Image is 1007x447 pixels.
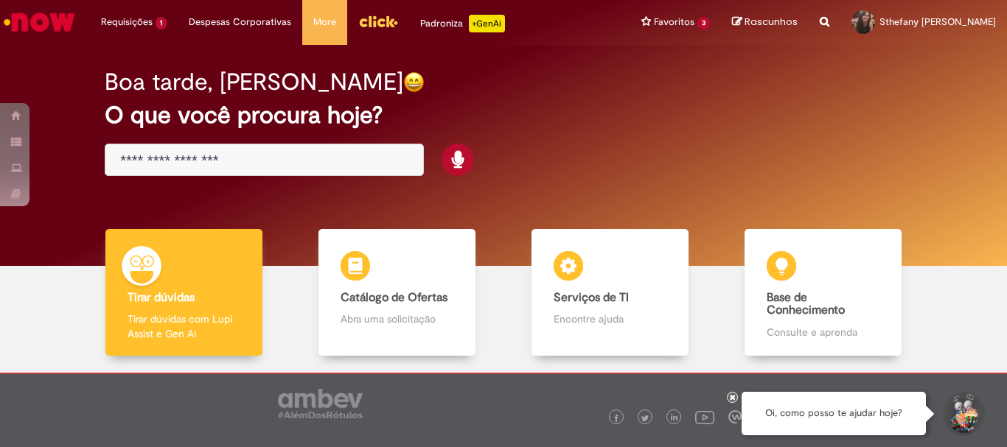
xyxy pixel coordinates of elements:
a: Serviços de TI Encontre ajuda [503,229,717,356]
img: happy-face.png [403,71,425,93]
a: Catálogo de Ofertas Abra uma solicitação [290,229,503,356]
h2: O que você procura hoje? [105,102,902,128]
span: 3 [697,17,710,29]
img: logo_footer_youtube.png [695,407,714,426]
b: Tirar dúvidas [128,290,195,305]
b: Catálogo de Ofertas [341,290,447,305]
a: Rascunhos [732,15,798,29]
img: logo_footer_twitter.png [641,415,649,422]
img: ServiceNow [1,7,77,37]
button: Iniciar Conversa de Suporte [941,392,985,436]
img: logo_footer_facebook.png [613,415,620,422]
p: Abra uma solicitação [341,312,453,326]
span: More [313,15,336,29]
span: Despesas Corporativas [189,15,291,29]
img: logo_footer_linkedin.png [671,414,678,423]
img: logo_footer_workplace.png [728,410,742,423]
p: Consulte e aprenda [767,325,879,339]
p: Encontre ajuda [554,312,666,326]
p: +GenAi [469,15,505,32]
img: click_logo_yellow_360x200.png [358,10,398,32]
span: Favoritos [654,15,694,29]
b: Serviços de TI [554,290,629,305]
span: Sthefany [PERSON_NAME] [879,15,996,28]
div: Padroniza [420,15,505,32]
span: Rascunhos [745,15,798,29]
b: Base de Conhecimento [767,290,845,318]
a: Tirar dúvidas Tirar dúvidas com Lupi Assist e Gen Ai [77,229,290,356]
a: Base de Conhecimento Consulte e aprenda [717,229,930,356]
span: Requisições [101,15,153,29]
div: Oi, como posso te ajudar hoje? [742,392,926,435]
p: Tirar dúvidas com Lupi Assist e Gen Ai [128,312,240,341]
h2: Boa tarde, [PERSON_NAME] [105,69,403,95]
span: 1 [156,17,167,29]
img: logo_footer_ambev_rotulo_gray.png [278,389,363,418]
